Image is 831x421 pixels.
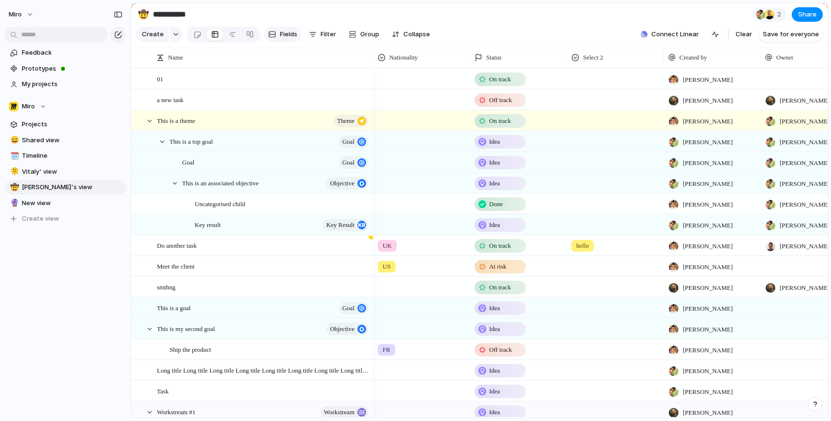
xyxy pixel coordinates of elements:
span: Fields [280,30,297,39]
span: US [383,262,391,271]
div: 🗓️ [10,150,17,162]
span: Owner [776,53,793,62]
span: [PERSON_NAME] [683,241,733,251]
span: On track [489,116,511,126]
span: This is my second goal [157,323,215,334]
span: Prototypes [22,64,123,74]
span: [PERSON_NAME] [780,283,830,293]
span: Save for everyone [763,30,819,39]
a: Projects [5,117,126,132]
span: Nationality [389,53,418,62]
div: 🔮 [10,197,17,209]
span: theme [337,114,354,128]
span: Feedback [22,48,123,58]
button: Group [344,27,384,42]
button: objective [326,177,369,190]
span: [PERSON_NAME]'s view [22,182,123,192]
span: Task [157,385,169,396]
button: Collapse [388,27,434,42]
button: goal [339,302,369,315]
span: miro [9,10,22,19]
span: 2 [777,10,784,19]
span: [PERSON_NAME] [780,241,830,251]
span: Vitaly' view [22,167,123,177]
span: This is a top goal [169,135,213,147]
span: goal [342,135,354,149]
span: Off track [489,95,512,105]
span: Idea [489,407,500,417]
span: Group [360,30,379,39]
span: Key result [195,219,221,230]
span: [PERSON_NAME] [683,283,733,293]
button: Miro [5,99,126,114]
a: My projects [5,77,126,91]
span: [PERSON_NAME] [683,179,733,189]
span: workstream [324,406,354,419]
span: UK [383,241,392,251]
span: Create [142,30,164,39]
span: goal [342,301,354,315]
button: Fields [264,27,301,42]
span: [PERSON_NAME] [683,117,733,126]
span: Filter [321,30,336,39]
span: Workstream #1 [157,406,195,417]
span: [PERSON_NAME] [683,366,733,376]
span: key result [326,218,354,232]
button: goal [339,135,369,148]
a: Feedback [5,45,126,60]
span: [PERSON_NAME] [683,346,733,355]
span: Do another task [157,240,197,251]
span: Create view [22,214,59,224]
button: key result [323,219,369,231]
span: Idea [489,179,500,188]
span: hello [576,241,589,251]
span: objective [330,322,354,336]
span: On track [489,75,511,84]
span: Select 2 [583,53,603,62]
span: Done [489,199,503,209]
span: [PERSON_NAME] [683,96,733,105]
button: goal [339,156,369,169]
span: Idea [489,158,500,167]
span: Clear [736,30,752,39]
span: Projects [22,120,123,129]
span: Connect Linear [651,30,699,39]
span: Idea [489,303,500,313]
span: [PERSON_NAME] [683,158,733,168]
span: [PERSON_NAME] [780,137,830,147]
div: 😄 [10,135,17,146]
button: theme [334,115,369,127]
span: Idea [489,387,500,396]
button: Clear [732,27,756,42]
button: workstream [321,406,369,419]
span: [PERSON_NAME] [683,325,733,334]
span: At risk [489,262,507,271]
span: FR [383,345,390,355]
span: This is a goal [157,302,191,313]
span: [PERSON_NAME] [780,221,830,230]
span: [PERSON_NAME] [780,158,830,168]
span: Idea [489,366,500,376]
a: 🫠Vitaly' view [5,165,126,179]
span: [PERSON_NAME] [683,200,733,210]
button: 🤠 [136,7,151,22]
button: Create [136,27,169,42]
span: This is an associated objective [182,177,259,188]
div: 🤠 [10,182,17,193]
span: [PERSON_NAME] [780,96,830,105]
span: Meet the client [157,260,195,271]
span: Shared view [22,135,123,145]
div: 🤠[PERSON_NAME]'s view [5,180,126,195]
span: Off track [489,345,512,355]
button: Create view [5,211,126,226]
span: Idea [489,220,500,230]
span: objective [330,177,354,190]
span: Miro [22,102,35,111]
span: Share [798,10,816,19]
a: 😄Shared view [5,133,126,148]
span: New view [22,198,123,208]
span: Long title Long title Long title Long title Long title Long title Long title Long title Long titl... [157,364,370,376]
span: Status [486,53,502,62]
span: Goal [182,156,194,167]
a: 🗓️Timeline [5,149,126,163]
